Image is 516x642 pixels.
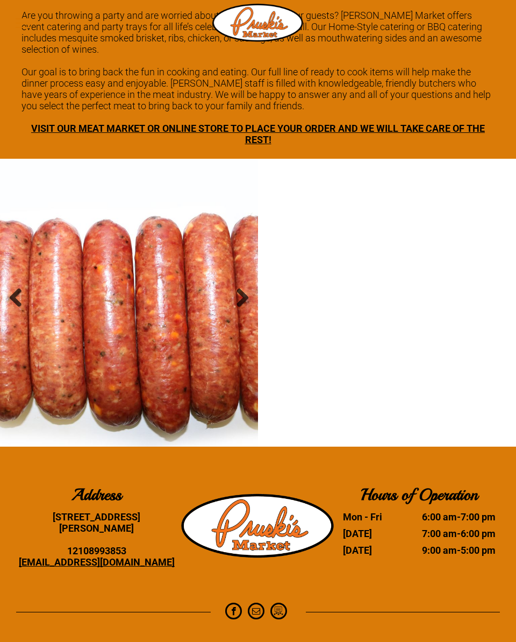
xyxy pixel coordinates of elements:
b: Hours of Operation [361,484,478,505]
img: Pruski-s+Market+HQ+Logo2-1280w.png [181,488,335,565]
time: 6:00 am [422,511,457,523]
button: menu [10,9,38,37]
div: [STREET_ADDRESS][PERSON_NAME] [16,511,177,534]
dt: Mon - Fri [343,511,407,523]
time: 9:00 am [422,545,457,556]
a: facebook [225,603,242,622]
a: Social network [270,603,287,622]
a: email [248,603,264,622]
a: [EMAIL_ADDRESS][DOMAIN_NAME] [19,556,175,568]
time: 6:00 pm [461,528,496,539]
time: 7:00 am [422,528,457,539]
div: 12108993853 [16,545,177,556]
dd: - [412,528,496,539]
time: 5:00 pm [461,545,496,556]
dt: [DATE] [343,545,407,556]
b: Address [71,484,121,505]
a: VISIT OUR MEAT MARKET OR ONLINE STORE TO PLACE YOUR ORDER AND WE WILL TAKE CARE OF THE REST! [31,123,485,145]
dd: - [412,511,496,523]
dt: [DATE] [343,528,407,539]
time: 7:00 pm [461,511,496,523]
font: Our goal is to bring back the fun in cooking and eating. Our full line of ready to cook items wil... [21,66,491,111]
dd: - [412,545,496,556]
